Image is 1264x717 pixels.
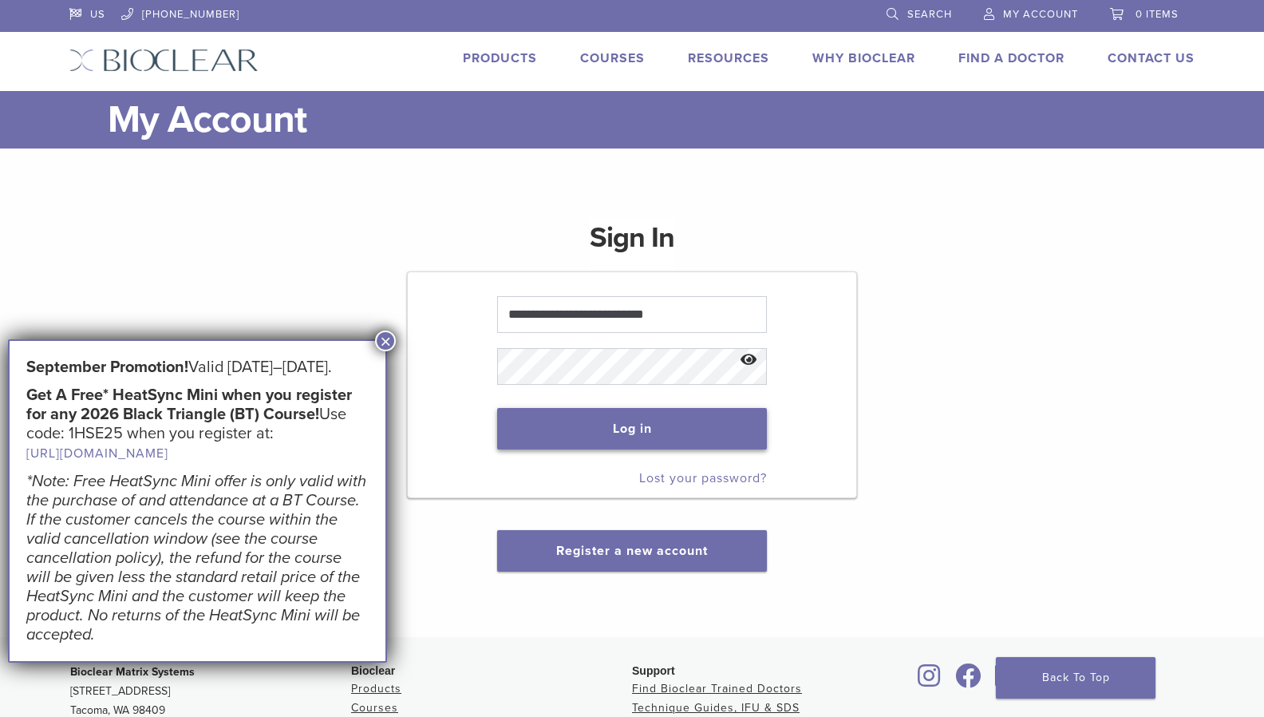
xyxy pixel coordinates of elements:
[812,50,915,66] a: Why Bioclear
[732,340,766,381] button: Show password
[351,664,395,677] span: Bioclear
[580,50,645,66] a: Courses
[69,49,259,72] img: Bioclear
[26,358,369,377] h5: Valid [DATE]–[DATE].
[497,408,766,450] button: Log in
[996,657,1155,699] a: Back To Top
[913,673,946,689] a: Bioclear
[26,386,369,463] h5: Use code: 1HSE25 when you register at:
[26,386,352,424] strong: Get A Free* HeatSync Mini when you register for any 2026 Black Triangle (BT) Course!
[632,682,802,695] a: Find Bioclear Trained Doctors
[375,331,396,351] button: Close
[26,358,188,377] strong: September Promotion!
[26,472,366,644] em: *Note: Free HeatSync Mini offer is only valid with the purchase of and attendance at a BT Course....
[351,682,401,695] a: Products
[463,50,537,66] a: Products
[632,701,800,715] a: Technique Guides, IFU & SDS
[958,50,1065,66] a: Find A Doctor
[632,664,675,677] span: Support
[497,530,767,572] button: Register a new account
[688,50,769,66] a: Resources
[108,91,1195,149] h1: My Account
[989,673,1023,689] a: Bioclear
[1108,50,1195,66] a: Contact Us
[639,470,767,486] a: Lost your password?
[1136,8,1179,21] span: 0 items
[590,219,674,270] h1: Sign In
[26,446,168,461] a: [URL][DOMAIN_NAME]
[950,673,986,689] a: Bioclear
[1003,8,1078,21] span: My Account
[70,665,195,679] strong: Bioclear Matrix Systems
[907,8,952,21] span: Search
[351,701,398,715] a: Courses
[556,543,708,559] a: Register a new account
